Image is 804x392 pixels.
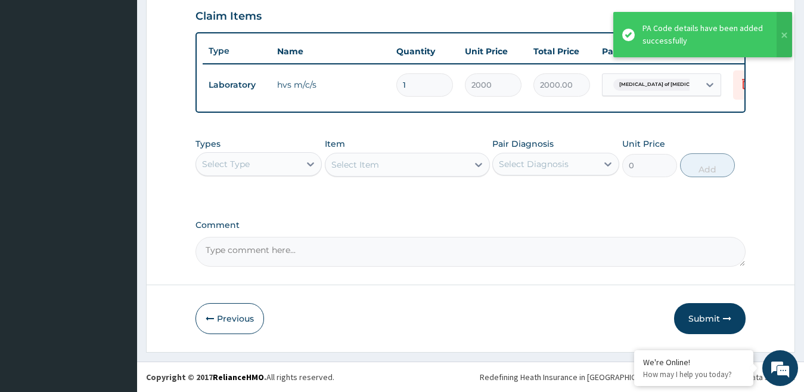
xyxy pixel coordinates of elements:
th: Pair Diagnosis [596,39,727,63]
div: Chat with us now [62,67,200,82]
textarea: Type your message and hit 'Enter' [6,263,227,305]
th: Type [203,40,271,62]
p: How may I help you today? [643,369,744,379]
label: Types [195,139,221,149]
th: Quantity [390,39,459,63]
h3: Claim Items [195,10,262,23]
a: RelianceHMO [213,372,264,382]
button: Previous [195,303,264,334]
div: Redefining Heath Insurance in [GEOGRAPHIC_DATA] using Telemedicine and Data Science! [480,371,795,383]
label: Comment [195,220,746,230]
label: Pair Diagnosis [492,138,554,150]
footer: All rights reserved. [137,362,804,392]
div: We're Online! [643,357,744,368]
img: d_794563401_company_1708531726252_794563401 [22,60,48,89]
th: Total Price [527,39,596,63]
label: Item [325,138,345,150]
td: hvs m/c/s [271,73,390,97]
td: Laboratory [203,74,271,96]
label: Unit Price [622,138,665,150]
span: We're online! [69,119,164,239]
button: Add [680,153,735,177]
strong: Copyright © 2017 . [146,372,266,382]
th: Unit Price [459,39,527,63]
div: Minimize live chat window [195,6,224,35]
div: Select Type [202,158,250,170]
th: Name [271,39,390,63]
div: Select Diagnosis [499,158,569,170]
button: Submit [674,303,746,334]
span: [MEDICAL_DATA] of [MEDICAL_DATA] [613,79,721,91]
div: PA Code details have been added successfully [642,22,765,47]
